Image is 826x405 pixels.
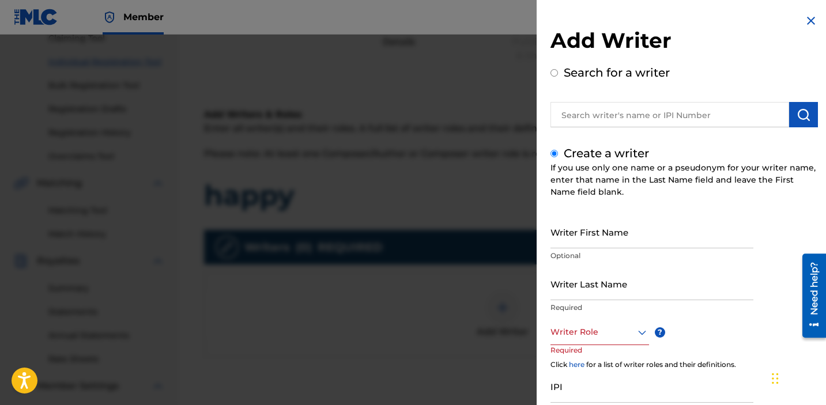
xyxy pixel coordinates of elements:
[550,162,818,198] div: If you use only one name or a pseudonym for your writer name, enter that name in the Last Name fi...
[564,146,649,160] label: Create a writer
[550,302,753,313] p: Required
[550,359,818,370] div: Click for a list of writer roles and their definitions.
[797,108,810,122] img: Search Works
[14,9,58,25] img: MLC Logo
[794,249,826,342] iframe: Resource Center
[103,10,116,24] img: Top Rightsholder
[655,327,665,338] span: ?
[550,102,789,127] input: Search writer's name or IPI Number
[772,361,779,396] div: Drag
[569,360,584,369] a: here
[550,345,594,371] p: Required
[768,350,826,405] iframe: Chat Widget
[550,251,753,261] p: Optional
[564,66,670,80] label: Search for a writer
[123,10,164,24] span: Member
[550,28,818,57] h2: Add Writer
